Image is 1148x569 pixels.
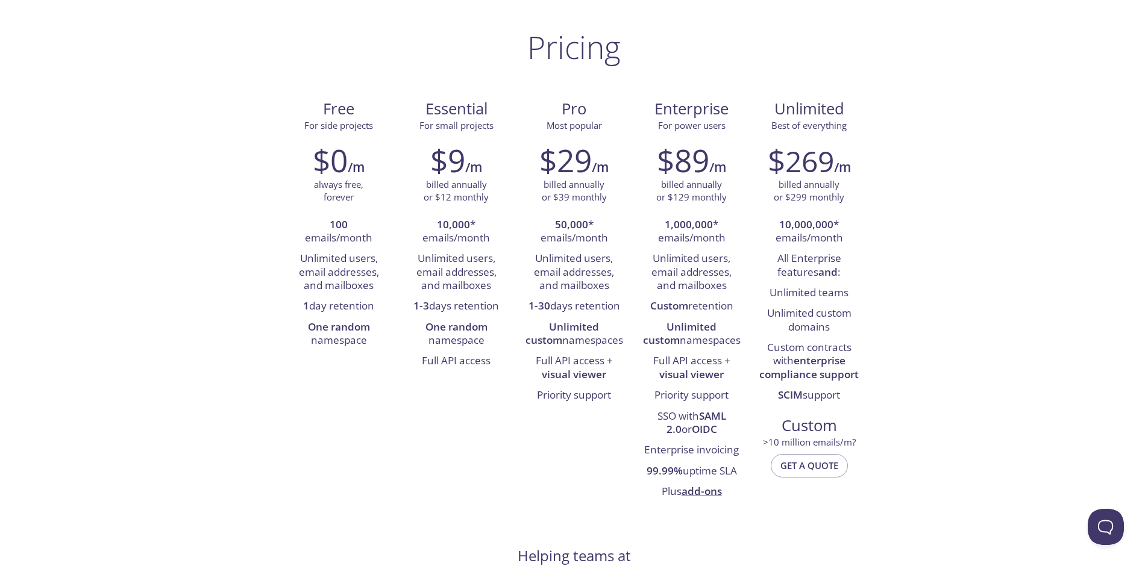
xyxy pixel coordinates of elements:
[407,249,506,296] li: Unlimited users, email addresses, and mailboxes
[592,157,609,178] h6: /m
[289,317,389,352] li: namespace
[818,265,838,279] strong: and
[682,484,722,498] a: add-ons
[407,99,506,119] span: Essential
[759,215,859,249] li: * emails/month
[303,299,309,312] strong: 1
[407,351,506,372] li: Full API access
[774,98,844,119] span: Unlimited
[413,299,429,312] strong: 1-3
[290,99,388,119] span: Free
[785,141,834,181] span: 269
[658,119,726,131] span: For power users
[642,249,741,296] li: Unlimited users, email addresses, and mailboxes
[642,215,741,249] li: * emails/month
[539,142,592,178] h2: $29
[650,299,688,312] strong: Custom
[774,178,844,204] p: billed annually or $299 monthly
[547,119,602,131] span: Most popular
[407,215,506,249] li: * emails/month
[529,299,550,312] strong: 1-30
[779,217,833,231] strong: 10,000,000
[692,422,717,436] strong: OIDC
[289,215,389,249] li: emails/month
[424,178,489,204] p: billed annually or $12 monthly
[313,142,348,178] h2: $0
[542,367,606,381] strong: visual viewer
[759,249,859,283] li: All Enterprise features :
[642,440,741,461] li: Enterprise invoicing
[419,119,494,131] span: For small projects
[642,406,741,441] li: SSO with or
[524,249,624,296] li: Unlimited users, email addresses, and mailboxes
[642,385,741,406] li: Priority support
[759,283,859,303] li: Unlimited teams
[524,385,624,406] li: Priority support
[407,296,506,317] li: days retention
[348,157,365,178] h6: /m
[771,454,848,477] button: Get a quote
[647,464,683,477] strong: 99.99%
[759,353,859,381] strong: enterprise compliance support
[304,119,373,131] span: For side projects
[778,388,803,402] strong: SCIM
[665,217,713,231] strong: 1,000,000
[642,99,741,119] span: Enterprise
[524,296,624,317] li: days retention
[780,458,838,473] span: Get a quote
[1088,509,1124,545] iframe: Help Scout Beacon - Open
[308,320,370,334] strong: One random
[289,249,389,296] li: Unlimited users, email addresses, and mailboxes
[542,178,607,204] p: billed annually or $39 monthly
[771,119,847,131] span: Best of everything
[667,409,726,436] strong: SAML 2.0
[642,482,741,502] li: Plus
[759,303,859,338] li: Unlimited custom domains
[657,142,709,178] h2: $89
[642,461,741,482] li: uptime SLA
[524,351,624,385] li: Full API access +
[465,157,482,178] h6: /m
[527,29,621,65] h1: Pricing
[760,415,858,436] span: Custom
[763,436,856,448] span: > 10 million emails/m?
[555,217,588,231] strong: 50,000
[289,296,389,317] li: day retention
[709,157,726,178] h6: /m
[330,217,348,231] strong: 100
[407,317,506,352] li: namespace
[643,320,717,347] strong: Unlimited custom
[642,317,741,352] li: namespaces
[759,385,859,406] li: support
[425,320,488,334] strong: One random
[642,296,741,317] li: retention
[525,99,623,119] span: Pro
[518,546,631,565] h4: Helping teams at
[642,351,741,385] li: Full API access +
[314,178,363,204] p: always free, forever
[834,157,851,178] h6: /m
[768,142,834,178] h2: $
[524,317,624,352] li: namespaces
[525,320,600,347] strong: Unlimited custom
[659,367,724,381] strong: visual viewer
[437,217,470,231] strong: 10,000
[759,338,859,385] li: Custom contracts with
[524,215,624,249] li: * emails/month
[656,178,727,204] p: billed annually or $129 monthly
[430,142,465,178] h2: $9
